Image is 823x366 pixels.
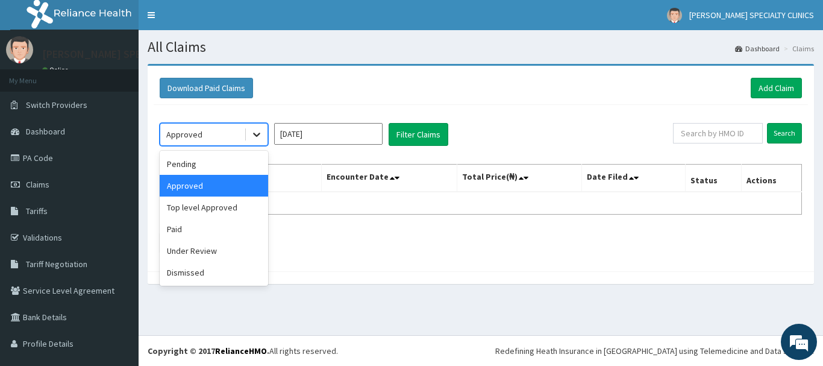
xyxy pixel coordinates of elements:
button: Download Paid Claims [160,78,253,98]
img: User Image [6,36,33,63]
div: Dismissed [160,262,268,283]
input: Search [767,123,802,144]
div: Minimize live chat window [198,6,227,35]
footer: All rights reserved. [139,335,823,366]
a: RelianceHMO [215,345,267,356]
span: Tariff Negotiation [26,259,87,270]
p: [PERSON_NAME] SPECIALTY CLINICS [42,49,211,60]
th: Date Filed [582,165,686,192]
button: Filter Claims [389,123,448,146]
a: Add Claim [751,78,802,98]
div: Redefining Heath Insurance in [GEOGRAPHIC_DATA] using Telemedicine and Data Science! [495,345,814,357]
th: Total Price(₦) [457,165,582,192]
div: Pending [160,153,268,175]
div: Paid [160,218,268,240]
h1: All Claims [148,39,814,55]
span: Tariffs [26,206,48,216]
img: User Image [667,8,682,23]
span: Dashboard [26,126,65,137]
div: Approved [160,175,268,197]
div: Under Review [160,240,268,262]
span: [PERSON_NAME] SPECIALTY CLINICS [689,10,814,21]
th: Actions [741,165,801,192]
textarea: Type your message and hit 'Enter' [6,241,230,283]
th: Encounter Date [322,165,457,192]
div: Chat with us now [63,68,202,83]
span: We're online! [70,107,166,229]
strong: Copyright © 2017 . [148,345,269,356]
li: Claims [781,43,814,54]
span: Claims [26,179,49,190]
a: Online [42,66,71,74]
th: Status [686,165,742,192]
input: Search by HMO ID [673,123,763,144]
a: Dashboard [735,43,780,54]
span: Switch Providers [26,99,87,110]
input: Select Month and Year [274,123,383,145]
img: d_794563401_company_1708531726252_794563401 [22,60,49,90]
div: Top level Approved [160,197,268,218]
div: Approved [166,128,202,140]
